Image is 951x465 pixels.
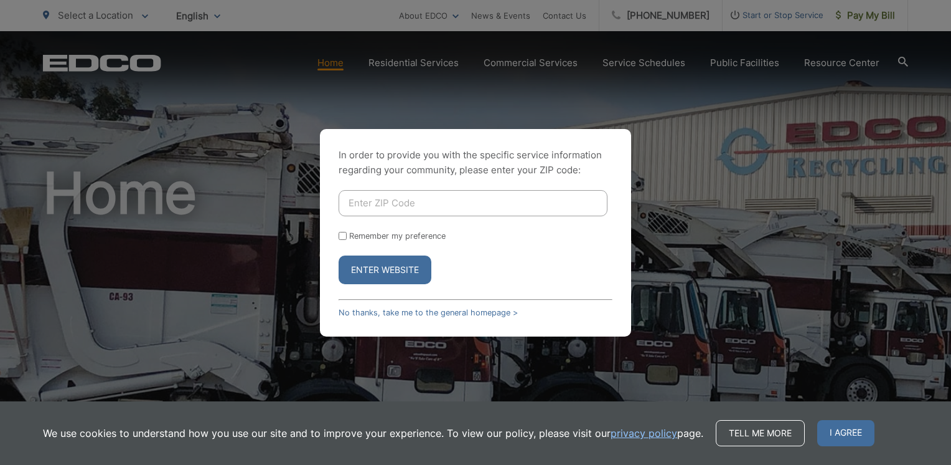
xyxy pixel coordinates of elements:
button: Enter Website [339,256,431,284]
span: I agree [817,420,874,446]
a: Tell me more [716,420,805,446]
input: Enter ZIP Code [339,190,607,216]
a: privacy policy [611,426,677,441]
p: In order to provide you with the specific service information regarding your community, please en... [339,148,612,178]
a: No thanks, take me to the general homepage > [339,308,518,317]
label: Remember my preference [349,231,446,241]
p: We use cookies to understand how you use our site and to improve your experience. To view our pol... [43,426,703,441]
